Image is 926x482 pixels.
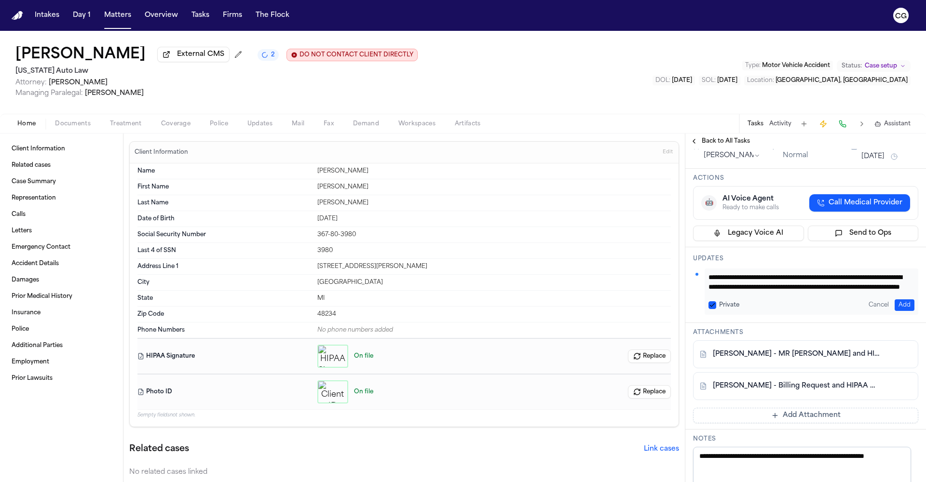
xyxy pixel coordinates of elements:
[177,50,224,59] span: External CMS
[8,305,115,321] a: Insurance
[655,78,670,83] span: DOL :
[842,62,862,70] span: Status:
[693,255,918,263] h3: Updates
[353,120,379,128] span: Demand
[317,199,671,207] div: [PERSON_NAME]
[137,215,312,223] dt: Date of Birth
[141,7,182,24] button: Overview
[157,47,230,62] button: External CMS
[300,51,413,59] span: DO NOT CONTACT CLIENT DIRECTLY
[258,49,279,61] button: 2 active tasks
[717,78,737,83] span: [DATE]
[861,152,885,161] button: [DATE]
[8,289,115,304] a: Prior Medical History
[776,78,908,83] span: [GEOGRAPHIC_DATA], [GEOGRAPHIC_DATA]
[188,7,213,24] a: Tasks
[644,444,679,454] button: Link cases
[55,120,91,128] span: Documents
[8,321,115,337] a: Police
[769,120,791,128] button: Activity
[219,7,246,24] button: Firms
[8,174,115,189] a: Case Summary
[742,61,833,70] button: Edit Type: Motor Vehicle Accident
[129,442,189,456] h2: Related cases
[8,338,115,353] a: Additional Parties
[888,151,900,162] button: Snooze task
[137,345,312,368] dt: HIPAA Signature
[713,381,879,391] a: [PERSON_NAME] - Billing Request and HIPAA Auth to DMC Detroit Receiving Hospital - [DATE]
[317,295,671,302] div: MI
[137,326,185,334] span: Phone Numbers
[685,137,755,145] button: Back to All Tasks
[100,7,135,24] a: Matters
[8,256,115,271] a: Accident Details
[15,79,47,86] span: Attorney:
[69,7,95,24] a: Day 1
[747,78,774,83] span: Location :
[693,174,918,182] h3: Actions
[133,148,190,156] h3: Client Information
[837,60,911,72] button: Change status from Case setup
[317,279,671,286] div: [GEOGRAPHIC_DATA]
[210,120,228,128] span: Police
[12,11,23,20] img: Finch Logo
[292,120,304,128] span: Mail
[286,49,418,61] button: Edit client contact restriction
[161,120,191,128] span: Coverage
[398,120,436,128] span: Workspaces
[836,117,849,131] button: Make a Call
[719,301,739,309] label: Private
[829,198,902,208] span: Call Medical Provider
[137,295,312,302] dt: State
[865,62,897,70] span: Case setup
[653,76,695,85] button: Edit DOL: 2025-08-09
[783,151,808,161] button: Normal
[8,207,115,222] a: Calls
[85,90,144,97] span: [PERSON_NAME]
[748,120,763,128] button: Tasks
[672,78,692,83] span: [DATE]
[8,354,115,370] a: Employment
[137,231,312,239] dt: Social Security Number
[49,79,108,86] span: [PERSON_NAME]
[15,46,146,64] button: Edit matter name
[8,371,115,386] a: Prior Lawsuits
[705,198,713,208] span: 🤖
[317,326,671,334] div: No phone numbers added
[137,199,312,207] dt: Last Name
[663,149,673,156] span: Edit
[693,329,918,336] h3: Attachments
[354,388,373,396] span: On file
[722,204,779,212] div: Ready to make calls
[317,231,671,239] div: 367-80-3980
[693,408,918,423] button: Add Attachment
[628,349,671,363] button: Replace
[31,7,63,24] button: Intakes
[874,120,911,128] button: Assistant
[247,120,272,128] span: Updates
[317,215,671,223] div: [DATE]
[15,66,418,77] h2: [US_STATE] Auto Law
[137,412,671,419] p: 5 empty fields not shown.
[137,279,312,286] dt: City
[317,183,671,191] div: [PERSON_NAME]
[137,183,312,191] dt: First Name
[8,240,115,255] a: Emergency Contact
[702,78,716,83] span: SOL :
[354,352,373,360] span: On file
[809,194,910,212] button: Call Medical Provider
[317,310,671,318] div: 48234
[271,51,275,59] span: 2
[8,223,115,239] a: Letters
[252,7,293,24] button: The Flock
[722,194,779,204] div: AI Voice Agent
[797,117,811,131] button: Add Task
[628,385,671,399] button: Replace
[702,137,750,145] span: Back to All Tasks
[745,63,761,68] span: Type :
[713,349,879,359] a: [PERSON_NAME] - MR [PERSON_NAME] and HIPAA Auth to DMC Detroit Receiving - [DATE]
[137,263,312,270] dt: Address Line 1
